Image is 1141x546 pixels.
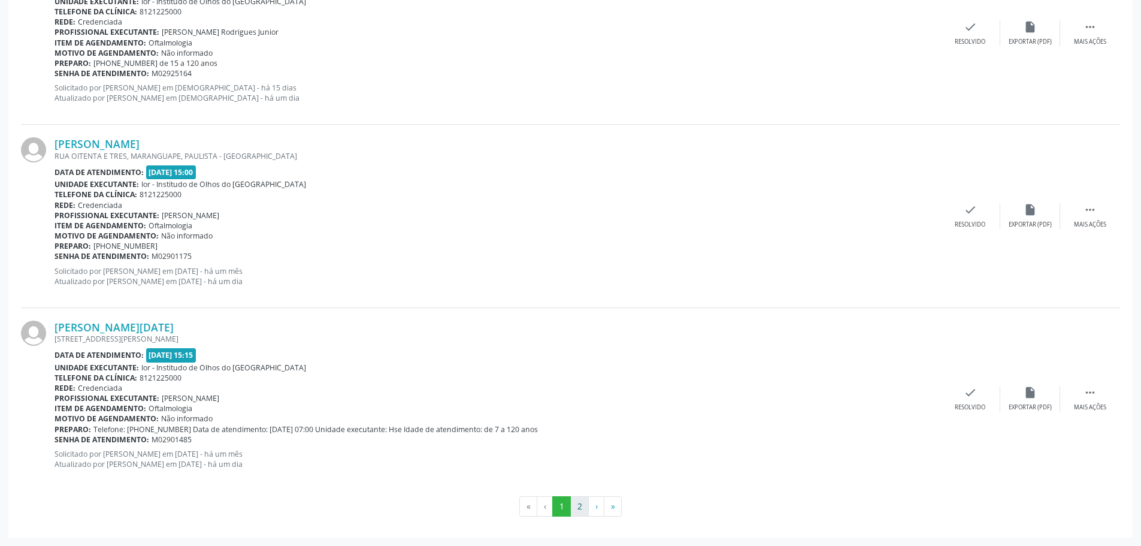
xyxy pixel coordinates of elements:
i: check [964,203,977,216]
span: Não informado [161,414,213,424]
b: Item de agendamento: [55,38,146,48]
i:  [1084,203,1097,216]
span: Não informado [161,48,213,58]
ul: Pagination [21,496,1120,517]
b: Unidade executante: [55,179,139,189]
b: Motivo de agendamento: [55,414,159,424]
b: Senha de atendimento: [55,435,149,445]
button: Go to page 1 [552,496,571,517]
p: Solicitado por [PERSON_NAME] em [DATE] - há um mês Atualizado por [PERSON_NAME] em [DATE] - há um... [55,449,940,469]
span: Oftalmologia [149,221,192,231]
b: Telefone da clínica: [55,189,137,200]
b: Profissional executante: [55,210,159,221]
i:  [1084,20,1097,34]
b: Item de agendamento: [55,221,146,231]
i:  [1084,386,1097,399]
b: Preparo: [55,58,91,68]
span: 8121225000 [140,7,181,17]
div: Mais ações [1074,221,1106,229]
span: [DATE] 15:00 [146,165,196,179]
div: Resolvido [955,38,985,46]
span: Ior - Institudo de Olhos do [GEOGRAPHIC_DATA] [141,363,306,373]
span: [PERSON_NAME] [162,393,219,403]
b: Senha de atendimento: [55,68,149,79]
button: Go to page 2 [570,496,589,517]
b: Data de atendimento: [55,167,144,177]
b: Rede: [55,200,75,210]
a: [PERSON_NAME] [55,137,140,150]
span: 8121225000 [140,373,181,383]
span: Telefone: [PHONE_NUMBER] Data de atendimento: [DATE] 07:00 Unidade executante: Hse Idade de atend... [93,424,538,435]
b: Telefone da clínica: [55,373,137,383]
b: Motivo de agendamento: [55,48,159,58]
span: Ior - Institudo de Olhos do [GEOGRAPHIC_DATA] [141,179,306,189]
span: M02925164 [152,68,192,79]
b: Senha de atendimento: [55,251,149,261]
i: insert_drive_file [1024,203,1037,216]
div: RUA OITENTA E TRES, MARANGUAPE, PAULISTA - [GEOGRAPHIC_DATA] [55,151,940,161]
b: Preparo: [55,424,91,435]
b: Profissional executante: [55,393,159,403]
div: Exportar (PDF) [1009,403,1052,412]
i: insert_drive_file [1024,386,1037,399]
span: [DATE] 15:15 [146,348,196,362]
b: Rede: [55,17,75,27]
b: Motivo de agendamento: [55,231,159,241]
p: Solicitado por [PERSON_NAME] em [DATE] - há um mês Atualizado por [PERSON_NAME] em [DATE] - há um... [55,266,940,286]
b: Item de agendamento: [55,403,146,414]
div: Mais ações [1074,38,1106,46]
span: Credenciada [78,17,122,27]
div: Mais ações [1074,403,1106,412]
span: [PHONE_NUMBER] [93,241,158,251]
span: Oftalmologia [149,38,192,48]
img: img [21,137,46,162]
div: Exportar (PDF) [1009,38,1052,46]
span: Não informado [161,231,213,241]
i: insert_drive_file [1024,20,1037,34]
span: M02901485 [152,435,192,445]
b: Profissional executante: [55,27,159,37]
span: Oftalmologia [149,403,192,414]
i: check [964,386,977,399]
span: Credenciada [78,200,122,210]
b: Rede: [55,383,75,393]
span: [PHONE_NUMBER] de 15 a 120 anos [93,58,217,68]
div: Exportar (PDF) [1009,221,1052,229]
div: [STREET_ADDRESS][PERSON_NAME] [55,334,940,344]
span: 8121225000 [140,189,181,200]
img: img [21,321,46,346]
span: [PERSON_NAME] [162,210,219,221]
div: Resolvido [955,221,985,229]
b: Unidade executante: [55,363,139,373]
span: M02901175 [152,251,192,261]
i: check [964,20,977,34]
b: Telefone da clínica: [55,7,137,17]
p: Solicitado por [PERSON_NAME] em [DEMOGRAPHIC_DATA] - há 15 dias Atualizado por [PERSON_NAME] em [... [55,83,940,103]
a: [PERSON_NAME][DATE] [55,321,174,334]
div: Resolvido [955,403,985,412]
button: Go to last page [604,496,622,517]
b: Data de atendimento: [55,350,144,360]
b: Preparo: [55,241,91,251]
span: Credenciada [78,383,122,393]
button: Go to next page [588,496,604,517]
span: [PERSON_NAME] Rodrigues Junior [162,27,279,37]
